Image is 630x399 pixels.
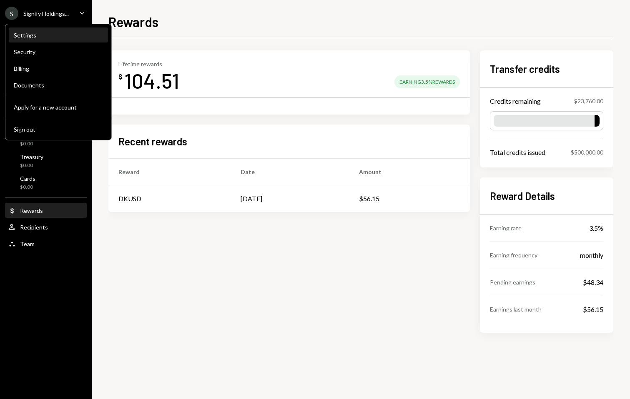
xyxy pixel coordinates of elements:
[9,122,108,137] button: Sign out
[20,162,43,169] div: $0.00
[571,148,603,157] div: $500,000.00
[490,305,542,314] div: Earnings last month
[583,304,603,314] div: $56.15
[14,48,103,55] div: Security
[231,159,349,185] th: Date
[20,224,48,231] div: Recipients
[14,65,103,72] div: Billing
[9,27,108,42] a: Settings
[580,250,603,260] div: monthly
[14,126,103,133] div: Sign out
[14,32,103,39] div: Settings
[490,147,545,157] div: Total credits issued
[5,219,87,234] a: Recipients
[20,153,43,160] div: Treasury
[490,62,603,76] h2: Transfer credits
[490,278,535,287] div: Pending earnings
[118,60,179,67] div: Lifetime rewards
[20,175,35,182] div: Cards
[394,75,460,88] div: Earning 3.5% Rewards
[5,172,87,192] a: Cards$0.00
[490,189,603,203] h2: Reward Details
[5,7,18,20] div: S
[124,67,179,94] div: 104.51
[9,77,108,92] a: Documents
[5,203,87,218] a: Rewards
[20,240,35,247] div: Team
[9,61,108,76] a: Billing
[241,194,262,204] div: [DATE]
[349,159,470,185] th: Amount
[589,223,603,233] div: 3.5%
[490,251,537,259] div: Earning frequency
[14,104,103,111] div: Apply for a new account
[574,97,603,105] div: $23,760.00
[9,100,108,115] button: Apply for a new account
[583,277,603,287] div: $48.34
[490,96,541,106] div: Credits remaining
[5,151,87,171] a: Treasury$0.00
[20,207,43,214] div: Rewards
[20,184,35,191] div: $0.00
[349,185,470,212] td: $56.15
[118,135,187,148] h2: Recent rewards
[108,13,158,30] h1: Rewards
[5,236,87,251] a: Team
[20,140,40,147] div: $0.00
[14,82,103,89] div: Documents
[118,72,123,81] div: $
[108,185,231,212] td: DKUSD
[490,224,522,232] div: Earning rate
[108,159,231,185] th: Reward
[23,10,69,17] div: Signify Holdings...
[9,44,108,59] a: Security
